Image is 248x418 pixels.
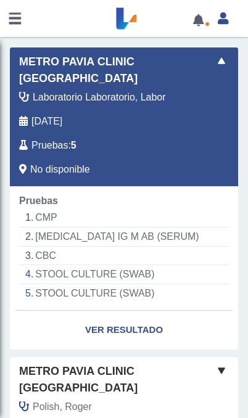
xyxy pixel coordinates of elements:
li: [MEDICAL_DATA] IG M AB (SERUM) [19,227,229,247]
span: Pruebas [19,195,58,206]
span: 2025-08-27 [31,114,62,129]
span: Metro Pavia Clinic [GEOGRAPHIC_DATA] [19,363,214,396]
span: Polish, Roger [33,400,92,414]
a: Ver Resultado [10,311,238,350]
div: : [10,138,200,153]
span: Metro Pavia Clinic [GEOGRAPHIC_DATA] [19,54,214,87]
span: Laboratorio Laboratorio, Labor [33,90,166,105]
span: No disponible [30,162,90,177]
b: 5 [71,140,76,150]
li: CMP [19,208,229,227]
span: Pruebas [31,138,68,153]
li: STOOL CULTURE (SWAB) [19,284,229,303]
li: STOOL CULTURE (SWAB) [19,265,229,284]
li: CBC [19,247,229,266]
